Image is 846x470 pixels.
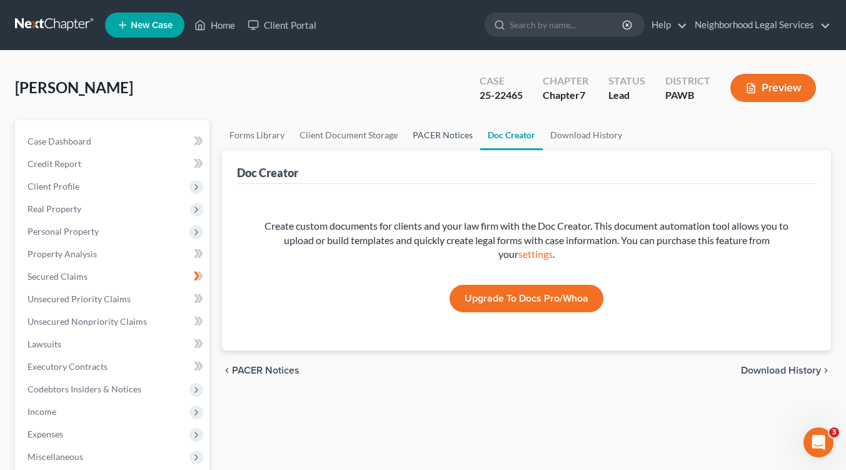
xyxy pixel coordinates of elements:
a: Unsecured Priority Claims [18,288,209,310]
button: Preview [730,74,816,102]
div: District [665,74,710,88]
a: Unsecured Nonpriority Claims [18,310,209,333]
a: Client Portal [241,14,323,36]
div: Status [608,74,645,88]
a: Upgrade to Docs Pro/Whoa [450,285,603,312]
input: Search by name... [510,13,624,36]
button: chevron_left PACER Notices [222,365,300,375]
a: Client Document Storage [292,120,405,150]
div: Chapter [543,88,588,103]
span: Download History [741,365,821,375]
div: Doc Creator [237,165,298,180]
div: Chapter [543,74,588,88]
a: settings [518,248,553,260]
a: Case Dashboard [18,130,209,153]
a: Lawsuits [18,333,209,355]
span: Unsecured Priority Claims [28,294,131,304]
a: PACER Notices [405,120,480,150]
span: PACER Notices [232,365,300,375]
span: Secured Claims [28,271,88,282]
span: [PERSON_NAME] [15,78,133,96]
span: Unsecured Nonpriority Claims [28,316,147,327]
span: Real Property [28,203,81,214]
div: PAWB [665,88,710,103]
span: Client Profile [28,181,79,192]
iframe: Intercom live chat [803,427,833,457]
div: Case [480,74,523,88]
span: Property Analysis [28,248,97,259]
span: Executory Contracts [28,361,108,372]
span: Personal Property [28,226,99,237]
a: Property Analysis [18,243,209,265]
span: 7 [580,89,585,101]
span: Miscellaneous [28,451,83,462]
i: chevron_right [821,365,831,375]
span: Credit Report [28,158,81,169]
span: New Case [131,21,173,30]
a: Executory Contracts [18,355,209,378]
span: Lawsuits [28,339,61,349]
a: Help [645,14,687,36]
span: 3 [829,427,839,437]
button: Download History chevron_right [741,365,831,375]
div: 25-22465 [480,88,523,103]
a: Credit Report [18,153,209,175]
a: Download History [543,120,630,150]
a: Secured Claims [18,265,209,288]
div: Create custom documents for clients and your law firm with the Doc Creator. This document automat... [257,219,796,262]
a: Home [188,14,241,36]
span: Codebtors Insiders & Notices [28,384,141,394]
span: Income [28,406,56,417]
i: chevron_left [222,365,232,375]
div: Lead [608,88,645,103]
span: Case Dashboard [28,136,91,146]
a: Neighborhood Legal Services [688,14,830,36]
a: Forms Library [222,120,292,150]
span: Expenses [28,429,63,439]
a: Doc Creator [480,120,543,150]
